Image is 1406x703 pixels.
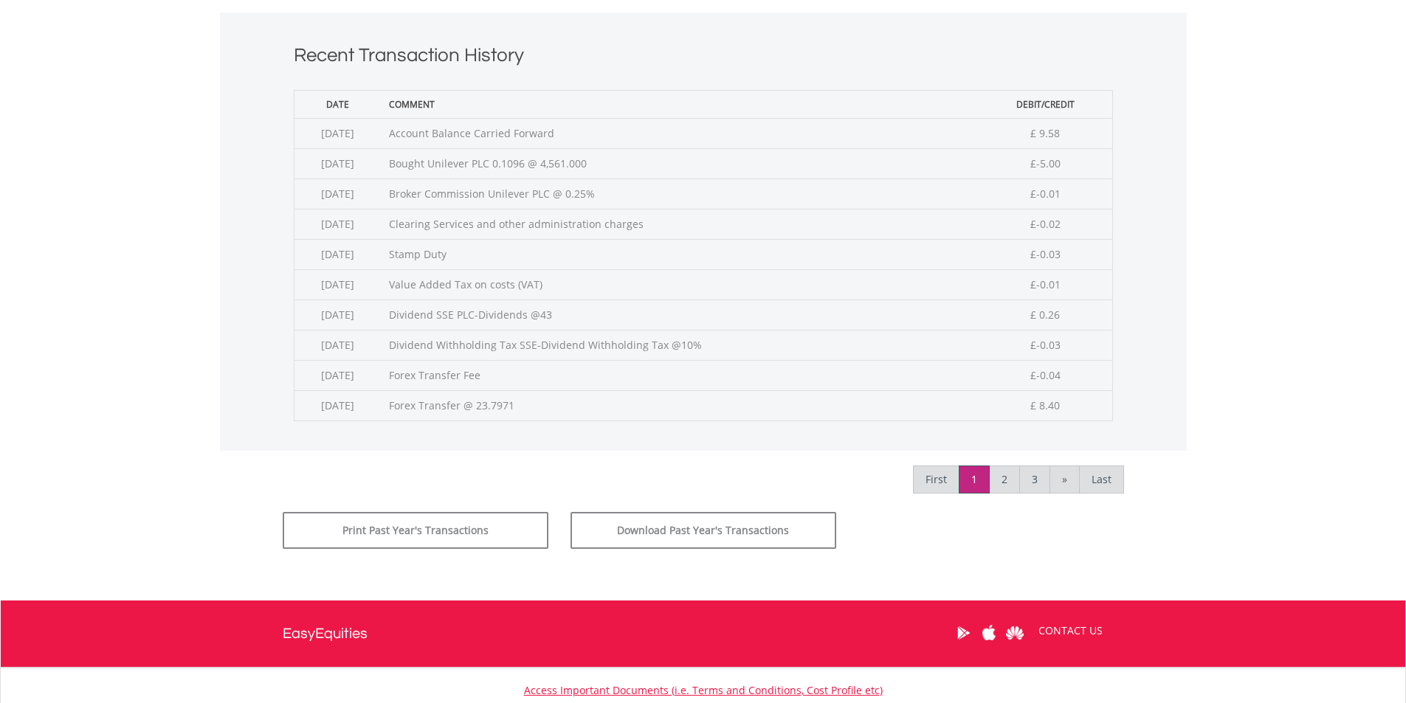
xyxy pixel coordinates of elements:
[1030,308,1060,322] span: £ 0.26
[294,148,382,179] td: [DATE]
[951,610,976,656] a: Google Play
[1030,156,1061,170] span: £-5.00
[294,330,382,360] td: [DATE]
[294,269,382,299] td: [DATE]
[294,179,382,209] td: [DATE]
[1002,610,1028,656] a: Huawei
[979,90,1112,118] th: Debit/Credit
[294,209,382,239] td: [DATE]
[1030,277,1061,291] span: £-0.01
[294,239,382,269] td: [DATE]
[571,512,836,549] button: Download Past Year's Transactions
[1030,187,1061,201] span: £-0.01
[1030,398,1060,412] span: £ 8.40
[382,239,979,269] td: Stamp Duty
[976,610,1002,656] a: Apple
[382,209,979,239] td: Clearing Services and other administration charges
[283,600,368,667] a: EasyEquities
[382,179,979,209] td: Broker Commission Unilever PLC @ 0.25%
[382,148,979,179] td: Bought Unilever PLC 0.1096 @ 4,561.000
[382,390,979,420] td: Forex Transfer @ 23.7971
[294,42,1113,75] h1: Recent Transaction History
[1050,465,1080,494] a: »
[1030,217,1061,231] span: £-0.02
[913,465,959,494] a: First
[382,269,979,299] td: Value Added Tax on costs (VAT)
[294,360,382,390] td: [DATE]
[989,465,1020,494] a: 2
[382,360,979,390] td: Forex Transfer Fee
[1079,465,1124,494] a: Last
[1030,247,1061,261] span: £-0.03
[959,465,990,494] a: 1
[1019,465,1050,494] a: 3
[283,512,548,549] button: Print Past Year's Transactions
[294,118,382,148] td: [DATE]
[382,330,979,360] td: Dividend Withholding Tax SSE-Dividend Withholding Tax @10%
[294,90,382,118] th: Date
[1030,368,1061,382] span: £-0.04
[1030,126,1060,140] span: £ 9.58
[1030,338,1061,352] span: £-0.03
[294,390,382,420] td: [DATE]
[382,90,979,118] th: Comment
[524,683,883,697] a: Access Important Documents (i.e. Terms and Conditions, Cost Profile etc)
[382,299,979,330] td: Dividend SSE PLC-Dividends @43
[294,299,382,330] td: [DATE]
[1028,610,1113,651] a: CONTACT US
[382,118,979,148] td: Account Balance Carried Forward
